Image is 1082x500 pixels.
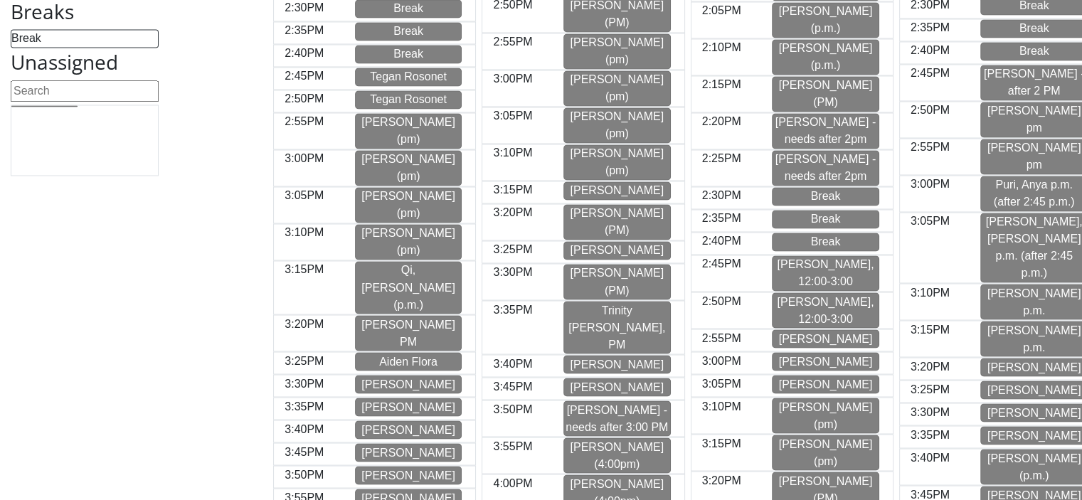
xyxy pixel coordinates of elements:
div: 3:05PM [691,375,758,396]
div: [PERSON_NAME] [356,421,462,438]
div: 3:30PM [900,403,967,425]
div: 3:10PM [691,398,758,433]
div: 2:40PM [274,45,341,66]
div: [PERSON_NAME], 12:00-3:00 [773,293,879,327]
div: [PERSON_NAME] (4:00pm) [564,438,670,472]
div: 3:50PM [482,400,549,436]
div: [PERSON_NAME] [564,242,670,259]
div: 3:15PM [691,435,758,470]
div: Aiden Flora [356,353,462,370]
div: 3:10PM [274,224,341,260]
div: Break [11,30,159,48]
div: [PERSON_NAME] [773,330,879,347]
div: [PERSON_NAME] [356,398,462,415]
div: 3:15PM [482,181,549,203]
div: 2:40PM [900,42,967,63]
div: 2:55PM [482,33,549,69]
div: [PERSON_NAME] (pm) [564,71,670,105]
div: 2:50PM [900,102,967,137]
div: 2:55PM [274,113,341,149]
div: 3:05PM [274,187,341,223]
div: [PERSON_NAME] (pm) [356,225,462,259]
div: [PERSON_NAME] (PM) [773,77,879,111]
div: 3:00PM [691,352,758,373]
div: 3:40PM [482,355,549,376]
div: 3:25PM [482,241,549,262]
div: 3:35PM [900,426,967,447]
div: [PERSON_NAME] (pm) [564,145,670,179]
div: 2:30PM [691,187,758,208]
div: 3:10PM [482,144,549,180]
div: 3:50PM [274,466,341,487]
div: [PERSON_NAME] [773,376,879,393]
div: 2:20PM [691,113,758,149]
div: 3:05PM [900,213,967,282]
div: [PERSON_NAME] (pm) [356,114,462,148]
div: 3:45PM [274,443,341,464]
div: 3:00PM [274,150,341,186]
div: 2:55PM [691,329,758,351]
div: 3:45PM [482,378,549,399]
div: 3:20PM [482,204,549,240]
div: 3:30PM [274,375,341,396]
div: Tegan Rosonet [356,68,462,85]
div: [PERSON_NAME] [773,353,879,370]
div: Tegan Rosonet [356,91,462,108]
div: 3:00PM [482,70,549,106]
div: 3:25PM [274,352,341,373]
div: [PERSON_NAME] (pm) [356,188,462,222]
div: [PERSON_NAME] (PM) [564,265,670,299]
div: 2:35PM [900,19,967,41]
div: 2:50PM [691,292,758,328]
div: 3:20PM [274,315,341,351]
div: [PERSON_NAME] - needs after 2pm [773,151,879,185]
div: [PERSON_NAME], 12:00-3:00 [773,256,879,290]
div: Break [773,233,879,250]
div: [PERSON_NAME] [564,378,670,395]
div: 3:15PM [900,321,967,356]
div: 3:40PM [900,449,967,484]
div: Break [356,23,462,40]
div: [PERSON_NAME] (pm) [564,34,670,68]
div: Qi, [PERSON_NAME] (p.m.) [356,262,462,313]
input: Search [11,80,159,102]
div: 2:45PM [900,65,967,100]
div: 3:35PM [482,301,549,353]
div: 2:40PM [691,233,758,254]
div: 3:40PM [274,420,341,442]
div: 3:55PM [482,437,549,473]
div: Break [356,46,462,63]
div: 2:45PM [274,68,341,89]
div: [PERSON_NAME] [356,376,462,393]
div: 3:10PM [900,284,967,319]
div: 3:30PM [482,264,549,299]
div: [PERSON_NAME] (p.m.) [773,40,879,74]
div: [PERSON_NAME] (pm) [773,435,879,469]
div: [PERSON_NAME] [564,182,670,199]
div: 2:55PM [900,139,967,174]
div: 3:05PM [482,107,549,143]
div: [PERSON_NAME] - needs after 3:00 PM [564,401,670,435]
div: 2:10PM [691,39,758,75]
div: 2:05PM [691,2,758,38]
div: 3:25PM [900,381,967,402]
div: [PERSON_NAME] (pm) [773,398,879,432]
div: 3:00PM [900,176,967,211]
div: 2:45PM [691,255,758,291]
div: [PERSON_NAME] (PM) [564,205,670,239]
div: [PERSON_NAME] - needs after 2pm [773,114,879,148]
div: 3:35PM [274,398,341,419]
div: [PERSON_NAME] [356,444,462,461]
div: 2:35PM [274,22,341,43]
h3: Unassigned [11,51,159,75]
div: [PERSON_NAME] (pm) [356,151,462,185]
div: [PERSON_NAME] [564,356,670,373]
div: [PERSON_NAME] PM [356,316,462,350]
div: 3:20PM [900,358,967,379]
div: 2:25PM [691,150,758,186]
div: Break [773,211,879,228]
div: [PERSON_NAME] [356,467,462,484]
div: [PERSON_NAME] (pm) [564,108,670,142]
div: [PERSON_NAME] (p.m.) [773,3,879,37]
div: 2:35PM [691,210,758,231]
